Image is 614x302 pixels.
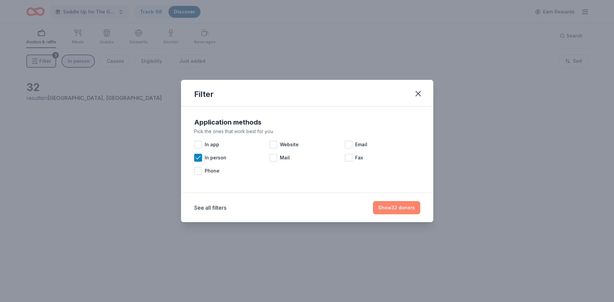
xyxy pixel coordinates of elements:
span: In person [205,154,226,162]
button: Show32 donors [373,201,420,214]
span: Mail [280,154,290,162]
span: In app [205,141,219,149]
div: Application methods [194,117,420,128]
span: Website [280,141,299,149]
span: Fax [355,154,363,162]
span: Phone [205,167,219,175]
div: Pick the ones that work best for you. [194,128,420,135]
button: See all filters [194,204,226,212]
div: Filter [194,89,214,100]
span: Email [355,141,367,149]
